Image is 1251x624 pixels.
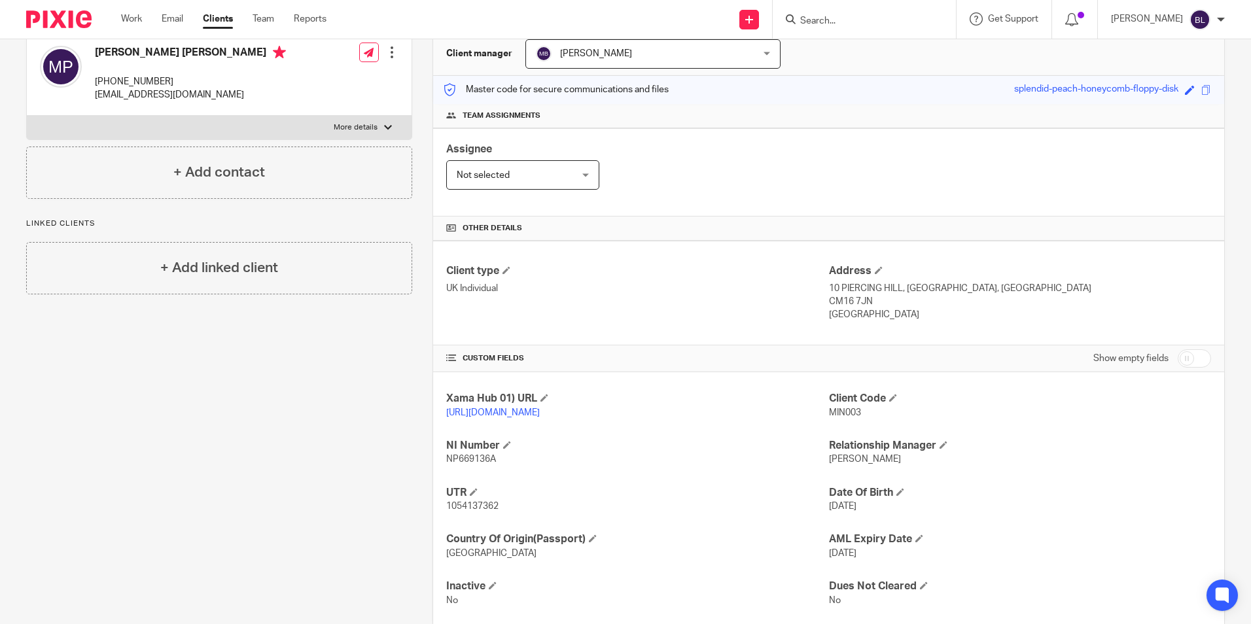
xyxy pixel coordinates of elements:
p: CM16 7JN [829,295,1211,308]
span: [PERSON_NAME] [560,49,632,58]
p: [PHONE_NUMBER] [95,75,286,88]
p: [PERSON_NAME] [1111,12,1183,26]
p: Linked clients [26,218,412,229]
i: Primary [273,46,286,59]
span: MIN003 [829,408,861,417]
h4: NI Number [446,439,828,453]
label: Show empty fields [1093,352,1169,365]
h4: Address [829,264,1211,278]
span: Get Support [988,14,1038,24]
a: [URL][DOMAIN_NAME] [446,408,540,417]
span: Assignee [446,144,492,154]
a: Email [162,12,183,26]
img: Pixie [26,10,92,28]
h4: AML Expiry Date [829,532,1211,546]
span: [PERSON_NAME] [829,455,901,464]
h4: Country Of Origin(Passport) [446,532,828,546]
img: svg%3E [40,46,82,88]
h4: [PERSON_NAME] [PERSON_NAME] [95,46,286,62]
h4: Relationship Manager [829,439,1211,453]
span: 1054137362 [446,502,499,511]
h4: UTR [446,486,828,500]
h4: Client Code [829,392,1211,406]
span: [DATE] [829,549,856,558]
span: [DATE] [829,502,856,511]
h3: Client manager [446,47,512,60]
p: [EMAIL_ADDRESS][DOMAIN_NAME] [95,88,286,101]
p: More details [334,122,378,133]
h4: Client type [446,264,828,278]
img: svg%3E [536,46,552,61]
span: [GEOGRAPHIC_DATA] [446,549,537,558]
span: No [829,596,841,605]
p: [GEOGRAPHIC_DATA] [829,308,1211,321]
p: Master code for secure communications and files [443,83,669,96]
a: Team [253,12,274,26]
span: NP669136A [446,455,496,464]
a: Reports [294,12,326,26]
h4: Inactive [446,580,828,593]
a: Clients [203,12,233,26]
h4: Dues Not Cleared [829,580,1211,593]
h4: + Add contact [173,162,265,182]
span: Other details [463,223,522,234]
input: Search [799,16,917,27]
h4: CUSTOM FIELDS [446,353,828,364]
p: 10 PIERCING HILL, [GEOGRAPHIC_DATA], [GEOGRAPHIC_DATA] [829,282,1211,295]
div: splendid-peach-honeycomb-floppy-disk [1014,82,1178,97]
img: svg%3E [1189,9,1210,30]
span: Not selected [457,171,510,180]
a: Work [121,12,142,26]
span: Team assignments [463,111,540,121]
span: No [446,596,458,605]
p: UK Individual [446,282,828,295]
h4: + Add linked client [160,258,278,278]
h4: Date Of Birth [829,486,1211,500]
h4: Xama Hub 01) URL [446,392,828,406]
